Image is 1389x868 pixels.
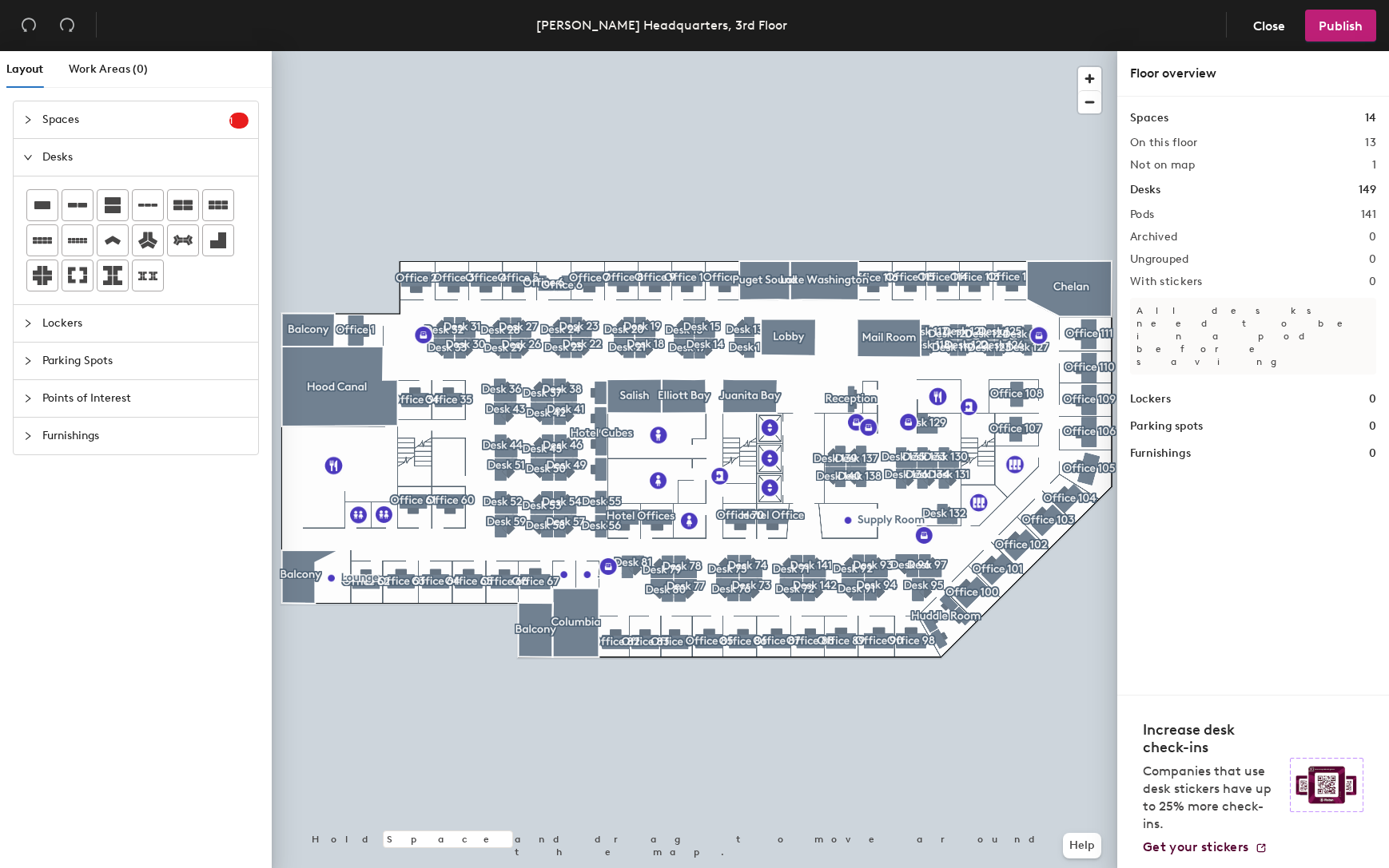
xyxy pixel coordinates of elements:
h2: Not on map [1130,159,1195,172]
h2: Ungrouped [1130,253,1189,266]
span: collapsed [23,356,33,366]
h4: Increase desk check-ins [1143,721,1280,756]
h1: 149 [1359,181,1376,199]
div: Floor overview [1130,64,1376,83]
img: Sticker logo [1290,758,1363,812]
span: collapsed [23,431,33,441]
span: collapsed [23,319,33,328]
span: Work Areas (0) [69,62,148,76]
h2: On this floor [1130,137,1198,149]
h1: 0 [1369,390,1376,408]
span: Spaces [42,101,229,138]
span: Publish [1319,18,1363,34]
h1: 0 [1369,445,1376,462]
h2: Pods [1130,208,1154,221]
button: Close [1240,10,1299,42]
span: Parking Spots [42,343,249,379]
h2: 13 [1365,137,1376,149]
button: Help [1063,833,1101,858]
button: Redo (⌘ + ⇧ + Z) [51,10,83,42]
h2: 0 [1369,275,1376,288]
span: expanded [23,153,33,162]
span: Points of Interest [42,380,249,417]
h1: Spaces [1130,109,1168,127]
h1: 14 [1365,109,1376,127]
sup: 1 [229,113,249,129]
button: Undo (⌘ + Z) [13,10,45,42]
span: collapsed [23,115,33,125]
span: 1 [229,115,249,126]
span: Layout [6,62,43,76]
a: Get your stickers [1143,839,1268,855]
p: All desks need to be in a pod before saving [1130,298,1376,375]
h2: 1 [1372,159,1376,172]
h2: With stickers [1130,275,1203,288]
p: Companies that use desk stickers have up to 25% more check-ins. [1143,763,1280,833]
span: Desks [42,139,249,176]
h2: 0 [1369,253,1376,266]
h2: Archived [1130,231,1177,244]
h1: Furnishings [1130,445,1191,462]
h1: Lockers [1130,390,1171,408]
h2: 141 [1361,208,1376,221]
span: Furnishings [42,418,249,454]
h1: Parking spots [1130,418,1203,435]
h1: 0 [1369,418,1376,435]
span: collapsed [23,394,33,403]
h1: Desks [1130,181,1160,199]
span: Lockers [42,305,249,342]
span: Close [1253,18,1285,34]
h2: 0 [1369,231,1376,244]
span: Get your stickers [1143,839,1248,854]
button: Publish [1305,10,1376,42]
div: [PERSON_NAME] Headquarters, 3rd Floor [536,15,787,35]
